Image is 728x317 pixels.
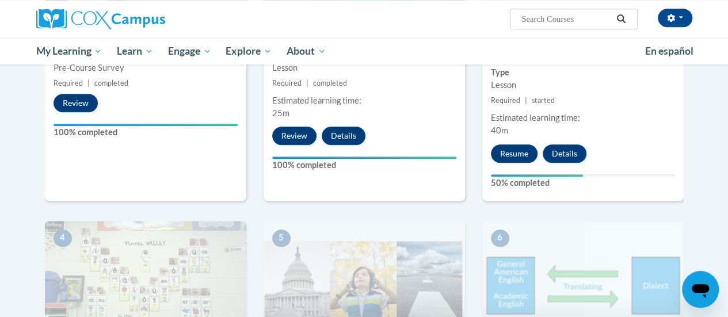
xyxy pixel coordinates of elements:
button: Details [543,144,586,163]
a: Cox Campus [36,9,243,29]
span: 6 [491,230,509,247]
span: Explore [226,44,272,58]
a: About [279,38,333,64]
input: Search Courses [520,12,612,26]
span: About [287,44,326,58]
span: Engage [168,44,211,58]
div: Pre-Course Survey [54,62,238,74]
button: Search [612,12,630,26]
span: Required [54,79,83,87]
span: completed [94,79,128,87]
div: Main menu [28,38,701,64]
span: | [525,96,527,105]
button: Resume [491,144,538,163]
img: Cox Campus [36,9,165,29]
span: 25m [272,108,289,118]
div: Your progress [491,174,583,177]
span: completed [313,79,347,87]
a: My Learning [29,38,110,64]
span: 40m [491,125,508,135]
span: Required [491,96,520,105]
div: Estimated learning time: [491,112,675,124]
span: | [306,79,308,87]
div: Lesson [491,79,675,91]
label: 100% completed [272,159,456,171]
div: Lesson [272,62,456,74]
button: Account Settings [658,9,692,27]
div: Your progress [54,124,238,126]
span: En español [645,45,693,57]
a: Learn [109,38,161,64]
span: 5 [272,230,291,247]
label: 50% completed [491,177,675,189]
span: Required [272,79,302,87]
a: Engage [161,38,219,64]
span: Learn [117,44,153,58]
label: Type [491,66,675,79]
div: Estimated learning time: [272,94,456,107]
button: Review [54,94,98,112]
a: Explore [218,38,279,64]
span: started [532,96,555,105]
span: | [87,79,90,87]
span: 4 [54,230,72,247]
a: En español [638,39,701,63]
label: 100% completed [54,126,238,139]
iframe: Button to launch messaging window [682,271,719,308]
span: My Learning [36,44,102,58]
button: Details [322,127,365,145]
button: Review [272,127,317,145]
div: Your progress [272,156,456,159]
